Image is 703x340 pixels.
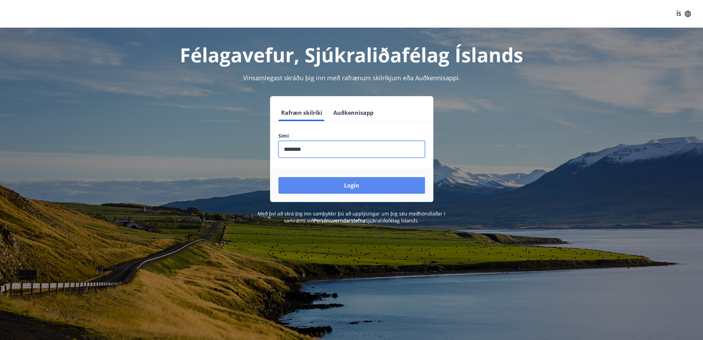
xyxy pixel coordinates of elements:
[278,132,425,139] label: Sími
[278,177,425,194] button: Login
[673,8,695,20] button: ÍS
[278,104,325,121] button: Rafræn skilríki
[314,217,366,224] a: Persónuverndarstefna
[243,74,460,82] span: Vinsamlegast skráðu þig inn með rafrænum skilríkjum eða Auðkennisappi.
[111,42,592,68] h1: Félagavefur, Sjúkraliðafélag Íslands
[331,104,376,121] button: Auðkennisapp
[258,210,445,224] span: Með því að skrá þig inn samþykkir þú að upplýsingar um þig séu meðhöndlaðar í samræmi við Sjúkral...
